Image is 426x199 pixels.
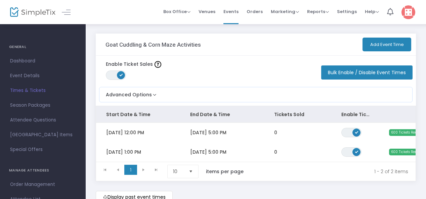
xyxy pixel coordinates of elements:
[10,57,76,65] span: Dashboard
[9,40,77,54] h4: GENERAL
[120,73,123,77] span: ON
[355,150,358,153] span: ON
[10,131,76,139] span: [GEOGRAPHIC_DATA] Items
[106,129,144,136] span: [DATE] 12:00 PM
[9,164,77,177] h4: MANAGE ATTENDEES
[10,86,76,95] span: Times & Tickets
[155,61,161,68] img: question-mark
[10,101,76,110] span: Season Packages
[274,149,277,155] span: 0
[258,165,408,178] kendo-pager-info: 1 - 2 of 2 items
[271,8,299,15] span: Marketing
[180,106,264,123] th: End Date & Time
[307,8,329,15] span: Reports
[10,180,76,189] span: Order Management
[190,149,226,155] span: [DATE] 5:00 PM
[173,168,183,175] span: 10
[186,165,196,178] button: Select
[163,8,190,15] span: Box Office
[96,106,416,162] div: Data table
[99,87,158,98] button: Advanced Options
[206,168,244,175] label: items per page
[10,71,76,80] span: Event Details
[223,3,239,20] span: Events
[274,129,277,136] span: 0
[124,165,137,175] span: Page 1
[247,3,263,20] span: Orders
[106,61,161,68] label: Enable Ticket Sales
[365,8,379,15] span: Help
[363,38,411,51] button: Add Event Time
[264,106,331,123] th: Tickets Sold
[10,116,76,125] span: Attendee Questions
[355,130,358,134] span: ON
[10,145,76,154] span: Special Offers
[337,3,357,20] span: Settings
[96,106,180,123] th: Start Date & Time
[331,106,382,123] th: Enable Ticket Sales
[321,65,413,80] button: Bulk Enable / Disable Event Times
[199,3,215,20] span: Venues
[105,41,201,48] h3: Goat Cuddling & Corn Maze Activities
[190,129,226,136] span: [DATE] 5:00 PM
[106,149,141,155] span: [DATE] 1:00 PM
